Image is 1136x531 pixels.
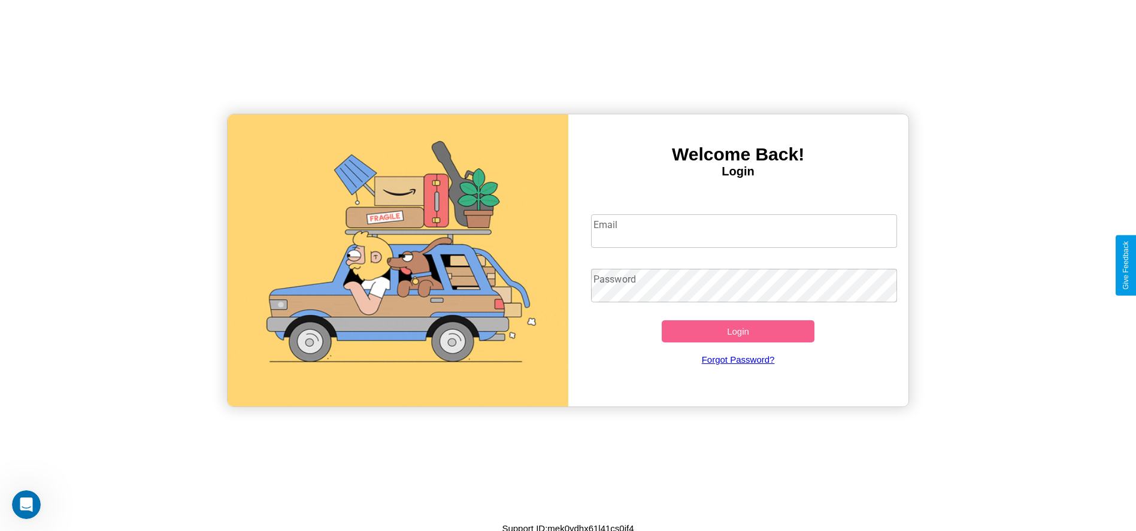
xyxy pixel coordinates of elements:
[568,165,908,178] h4: Login
[228,114,568,406] img: gif
[662,320,815,342] button: Login
[1122,241,1130,290] div: Give Feedback
[12,490,41,519] iframe: Intercom live chat
[585,342,891,377] a: Forgot Password?
[568,144,908,165] h3: Welcome Back!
